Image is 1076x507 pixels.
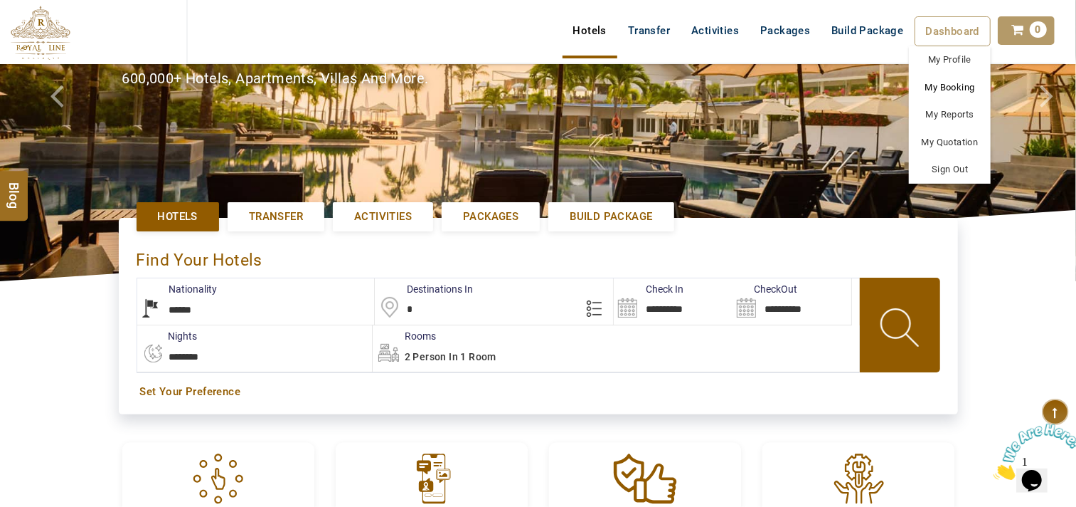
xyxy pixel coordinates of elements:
span: Activities [354,209,412,224]
input: Search [733,278,851,325]
a: Set Your Preference [140,385,937,399]
label: Rooms [373,329,436,343]
div: Find Your Hotels [137,236,940,278]
a: Hotels [563,16,617,45]
a: Activities [681,16,750,45]
a: Hotels [137,202,219,231]
label: Nationality [137,282,218,296]
iframe: chat widget [988,418,1076,486]
span: Hotels [158,209,198,224]
a: Build Package [548,202,673,231]
label: Check In [614,282,683,296]
a: Packages [750,16,821,45]
a: Transfer [617,16,681,45]
span: Packages [463,209,518,224]
a: My Quotation [909,129,991,157]
label: nights [137,329,198,343]
label: CheckOut [733,282,797,296]
a: My Profile [909,46,991,74]
a: Packages [442,202,540,231]
a: Activities [333,202,433,231]
span: Transfer [249,209,303,224]
label: Destinations In [375,282,473,296]
img: Chat attention grabber [6,6,94,62]
a: My Booking [909,74,991,102]
span: 0 [1030,21,1047,38]
a: Build Package [821,16,914,45]
a: My Reports [909,101,991,129]
a: Transfer [228,202,324,231]
input: Search [614,278,733,325]
a: 0 [998,16,1055,45]
span: 2 Person in 1 Room [405,351,496,362]
img: The Royal Line Holidays [11,6,70,60]
span: Blog [5,182,23,194]
span: Build Package [570,209,652,224]
span: Dashboard [926,25,980,38]
span: 1 [6,6,11,18]
a: Sign Out [909,156,991,184]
